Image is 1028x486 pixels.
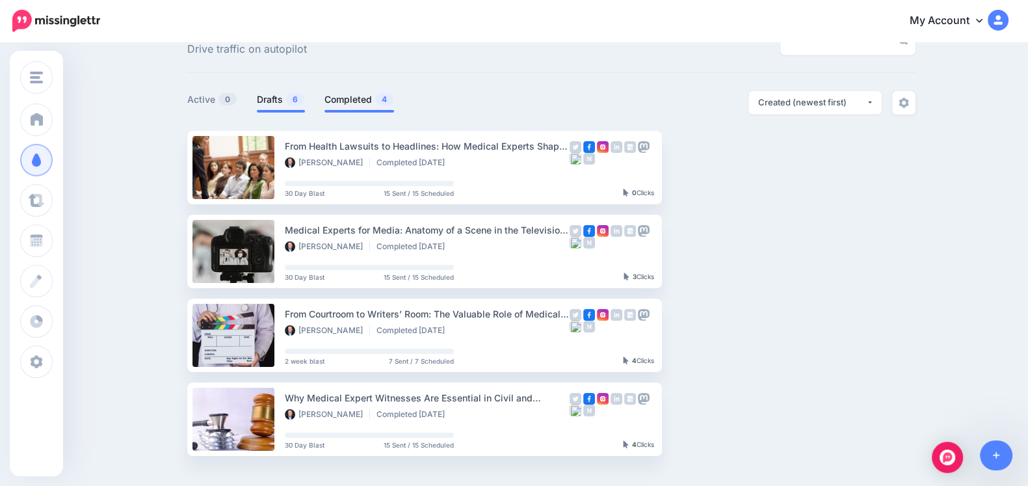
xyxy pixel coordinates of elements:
span: 4 [375,93,393,105]
span: 30 Day Blast [285,442,324,448]
img: linkedin-grey-square.png [611,393,622,405]
img: bluesky-grey-square.png [570,405,581,416]
img: mastodon-grey-square.png [638,225,650,237]
a: Completed4 [324,92,394,107]
img: bluesky-grey-square.png [570,237,581,249]
img: medium-grey-square.png [583,321,595,332]
img: medium-grey-square.png [583,237,595,249]
img: twitter-grey-square.png [570,309,581,321]
img: settings-grey.png [899,98,909,108]
b: 3 [633,273,637,280]
img: google_business-grey-square.png [624,393,636,405]
span: 6 [286,93,304,105]
span: 15 Sent / 15 Scheduled [384,190,454,196]
img: facebook-square.png [583,225,595,237]
a: My Account [897,5,1008,37]
img: google_business-grey-square.png [624,141,636,153]
div: Open Intercom Messenger [932,442,963,473]
img: google_business-grey-square.png [624,309,636,321]
div: Why Medical Expert Witnesses Are Essential in Civil and Criminal Litigation [285,390,570,405]
img: pointer-grey-darker.png [623,189,629,196]
a: Active0 [187,92,237,107]
li: [PERSON_NAME] [285,241,370,252]
img: instagram-square.png [597,225,609,237]
img: medium-grey-square.png [583,405,595,416]
span: 15 Sent / 15 Scheduled [384,442,454,448]
div: Medical Experts for Media: Anatomy of a Scene in the Television and Movie Industry [285,223,570,237]
img: twitter-grey-square.png [570,141,581,153]
b: 4 [632,357,637,364]
img: twitter-grey-square.png [570,393,581,405]
li: Completed [DATE] [376,409,451,420]
img: linkedin-grey-square.png [611,141,622,153]
img: twitter-grey-square.png [570,225,581,237]
img: mastodon-grey-square.png [638,141,650,153]
span: 0 [218,93,237,105]
img: linkedin-grey-square.png [611,309,622,321]
img: facebook-square.png [583,393,595,405]
span: 7 Sent / 7 Scheduled [389,358,454,364]
img: medium-grey-square.png [583,153,595,165]
img: mastodon-grey-square.png [638,393,650,405]
li: [PERSON_NAME] [285,409,370,420]
span: 30 Day Blast [285,274,324,280]
div: From Health Lawsuits to Headlines: How Medical Experts Shape Public Understanding [285,139,570,154]
a: Drafts6 [257,92,305,107]
span: Drive traffic on autopilot [187,41,307,58]
img: facebook-square.png [583,309,595,321]
li: Completed [DATE] [376,157,451,168]
img: pointer-grey-darker.png [623,440,629,448]
button: Created (newest first) [748,91,882,115]
img: bluesky-grey-square.png [570,153,581,165]
span: 15 Sent / 15 Scheduled [384,274,454,280]
div: Clicks [623,357,654,365]
img: Missinglettr [12,10,100,32]
li: Completed [DATE] [376,325,451,336]
li: [PERSON_NAME] [285,157,370,168]
span: 2 week blast [285,358,324,364]
b: 4 [632,440,637,448]
li: [PERSON_NAME] [285,325,370,336]
img: instagram-square.png [597,393,609,405]
img: facebook-square.png [583,141,595,153]
img: pointer-grey-darker.png [623,357,629,364]
div: Clicks [623,441,654,449]
img: menu.png [30,72,43,83]
div: Clicks [623,189,654,197]
li: Completed [DATE] [376,241,451,252]
img: google_business-grey-square.png [624,225,636,237]
img: mastodon-grey-square.png [638,309,650,321]
img: instagram-square.png [597,309,609,321]
div: Clicks [624,273,654,281]
img: bluesky-grey-square.png [570,321,581,332]
span: 30 Day Blast [285,190,324,196]
div: From Courtroom to Writers’ Room: The Valuable Role of Medical Experts in the Television Entertain... [285,306,570,321]
b: 0 [632,189,637,196]
img: pointer-grey-darker.png [624,273,629,280]
div: Created (newest first) [758,96,866,109]
img: linkedin-grey-square.png [611,225,622,237]
img: instagram-square.png [597,141,609,153]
